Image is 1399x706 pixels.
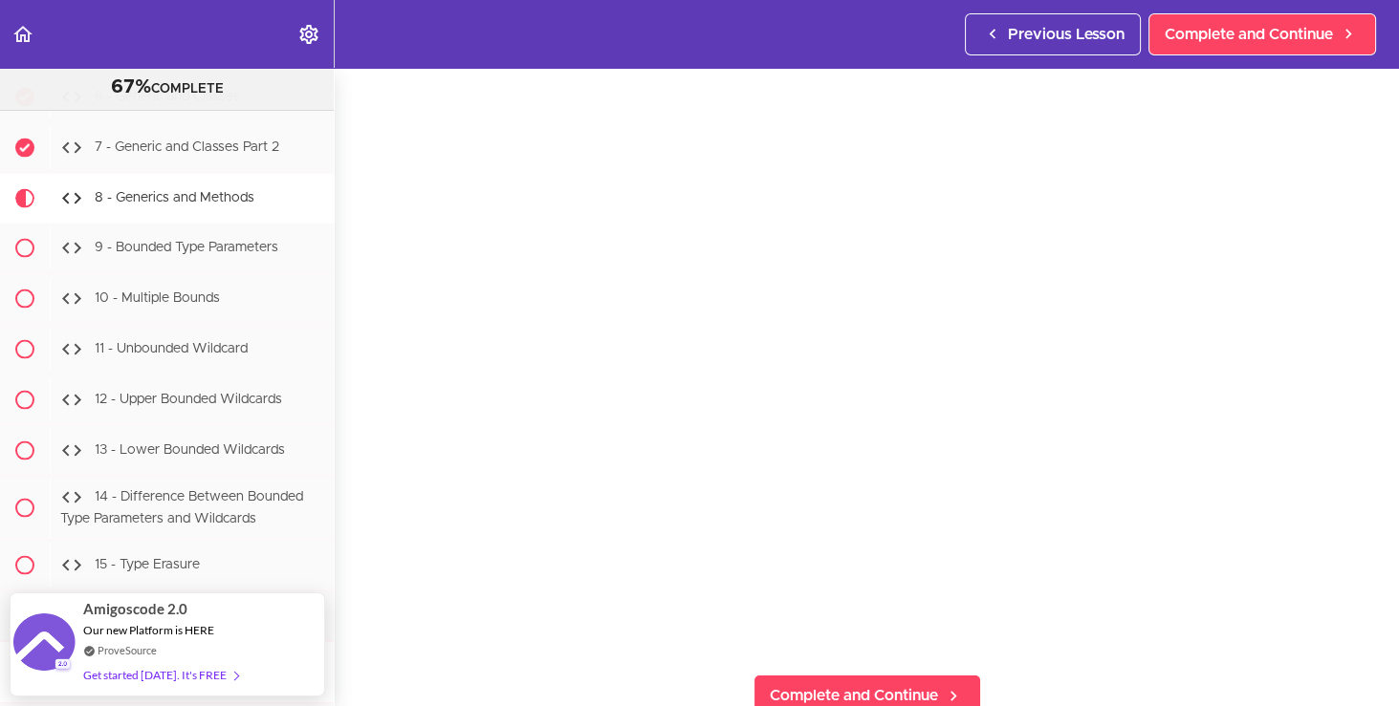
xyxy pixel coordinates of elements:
[95,444,285,458] span: 13 - Lower Bounded Wildcards
[13,613,76,675] img: provesource social proof notification image
[24,75,310,100] div: COMPLETE
[1008,23,1125,46] span: Previous Lesson
[965,13,1141,55] a: Previous Lesson
[83,664,238,686] div: Get started [DATE]. It's FREE
[95,141,279,155] span: 7 - Generic and Classes Part 2
[1148,13,1376,55] a: Complete and Continue
[95,242,278,255] span: 9 - Bounded Type Parameters
[83,598,187,620] span: Amigoscode 2.0
[95,192,254,205] span: 8 - Generics and Methods
[297,23,320,46] svg: Settings Menu
[95,558,200,571] span: 15 - Type Erasure
[11,23,34,46] svg: Back to course curriculum
[98,642,157,658] a: ProveSource
[111,77,151,96] span: 67%
[83,623,214,637] span: Our new Platform is HERE
[1165,23,1333,46] span: Complete and Continue
[95,394,282,407] span: 12 - Upper Bounded Wildcards
[95,343,248,356] span: 11 - Unbounded Wildcard
[95,292,220,306] span: 10 - Multiple Bounds
[60,491,303,526] span: 14 - Difference Between Bounded Type Parameters and Wildcards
